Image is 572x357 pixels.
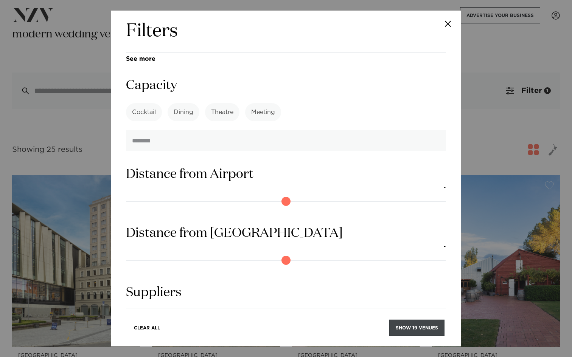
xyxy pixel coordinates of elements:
button: Show 19 venues [389,320,445,336]
h3: Distance from Airport [126,166,446,183]
label: Meeting [245,103,281,121]
h2: Filters [126,20,178,43]
h3: Distance from [GEOGRAPHIC_DATA] [126,225,446,242]
output: - [443,183,446,192]
button: Close [435,11,461,37]
button: Clear All [127,320,166,336]
output: - [443,242,446,251]
label: Cocktail [126,103,162,121]
h3: Capacity [126,77,446,94]
h3: Suppliers [126,284,446,301]
label: Dining [168,103,199,121]
label: Theatre [205,103,239,121]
